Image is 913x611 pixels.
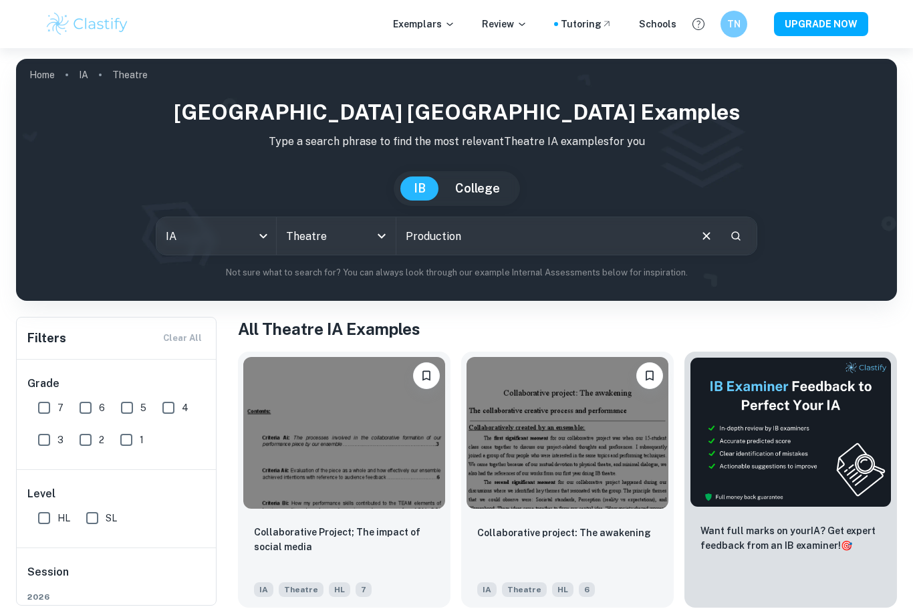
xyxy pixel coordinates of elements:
a: IA [79,66,88,84]
button: Bookmark [413,362,440,389]
span: 2 [99,433,104,447]
span: 4 [182,400,188,415]
img: Theatre IA example thumbnail: Collaborative Project; The impact of soc [243,357,445,509]
h6: TN [727,17,742,31]
span: HL [57,511,70,525]
button: Help and Feedback [687,13,710,35]
a: Home [29,66,55,84]
button: Open [372,227,391,245]
p: Collaborative Project; The impact of social media [254,525,434,554]
h1: All Theatre IA Examples [238,317,897,341]
a: Tutoring [561,17,612,31]
span: IA [477,582,497,597]
button: IB [400,176,439,201]
p: Want full marks on your IA ? Get expert feedback from an IB examiner! [700,523,881,553]
img: Clastify logo [45,11,130,37]
a: Schools [639,17,676,31]
p: Not sure what to search for? You can always look through our example Internal Assessments below f... [27,266,886,279]
h1: [GEOGRAPHIC_DATA] [GEOGRAPHIC_DATA] examples [27,96,886,128]
button: College [442,176,513,201]
span: Theatre [502,582,547,597]
button: Clear [694,223,719,249]
img: Theatre IA example thumbnail: Collaborative project: The awakening [467,357,668,509]
input: E.g. Stanislavski method, absurdism, Samuel Beckett... [396,217,688,255]
button: UPGRADE NOW [774,12,868,36]
span: 6 [99,400,105,415]
span: 1 [140,433,144,447]
a: ThumbnailWant full marks on yourIA? Get expert feedback from an IB examiner! [684,352,897,608]
a: BookmarkCollaborative project: The awakeningIATheatreHL6 [461,352,674,608]
h6: Filters [27,329,66,348]
img: profile cover [16,59,897,301]
button: Bookmark [636,362,663,389]
span: 5 [140,400,146,415]
span: HL [329,582,350,597]
h6: Grade [27,376,207,392]
div: IA [156,217,276,255]
h6: Session [27,564,207,591]
p: Collaborative project: The awakening [477,525,651,540]
h6: Level [27,486,207,502]
a: BookmarkCollaborative Project; The impact of social mediaIATheatreHL7 [238,352,450,608]
span: 3 [57,433,63,447]
span: 7 [356,582,372,597]
span: HL [552,582,573,597]
button: Search [725,225,747,247]
span: 7 [57,400,63,415]
span: IA [254,582,273,597]
p: Theatre [112,68,148,82]
p: Exemplars [393,17,455,31]
span: Theatre [279,582,323,597]
button: TN [721,11,747,37]
span: 6 [579,582,595,597]
span: 🎯 [841,540,852,551]
span: 2026 [27,591,207,603]
span: SL [106,511,117,525]
p: Review [482,17,527,31]
img: Thumbnail [690,357,892,507]
p: Type a search phrase to find the most relevant Theatre IA examples for you [27,134,886,150]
